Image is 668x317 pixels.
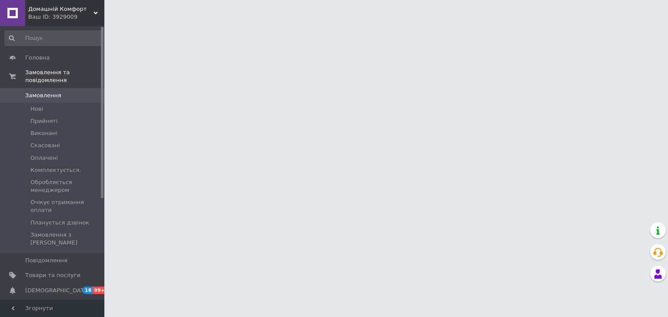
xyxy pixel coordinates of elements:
span: Комплектується. [30,166,81,174]
span: Замовлення з [PERSON_NAME] [30,231,102,247]
span: Повідомлення [25,257,67,264]
span: Планується дзвінок [30,219,89,227]
input: Пошук [4,30,103,46]
span: Оплачені [30,154,58,162]
span: 99+ [93,287,107,294]
span: Домашній Комфорт [28,5,94,13]
span: Виконані [30,129,57,137]
span: Нові [30,105,43,113]
span: Замовлення та повідомлення [25,69,104,84]
span: Очікує отримання оплати [30,198,102,214]
div: Ваш ID: 3929009 [28,13,104,21]
span: Замовлення [25,92,61,99]
span: [DEMOGRAPHIC_DATA] [25,287,90,294]
span: Товари та послуги [25,271,80,279]
span: 18 [83,287,93,294]
span: Скасовані [30,142,60,149]
span: Головна [25,54,50,62]
span: Обробляється менеджером [30,178,102,194]
span: Прийняті [30,117,57,125]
